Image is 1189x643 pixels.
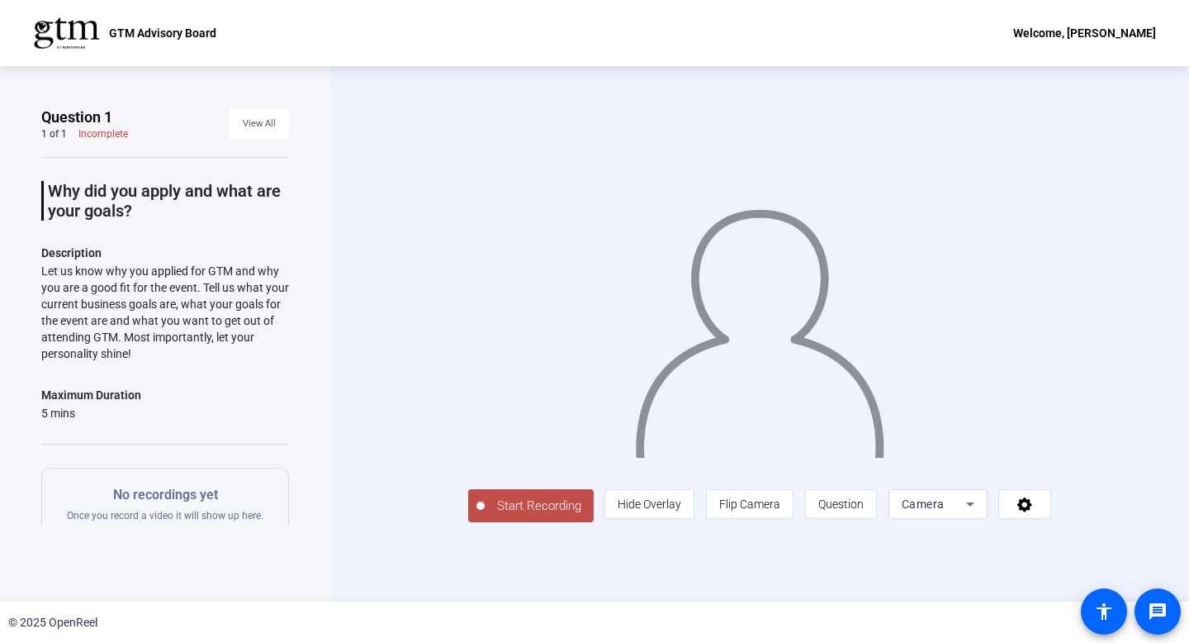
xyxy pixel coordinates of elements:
div: Welcome, [PERSON_NAME] [1013,23,1156,43]
mat-icon: accessibility [1094,602,1114,622]
span: Hide Overlay [618,498,681,511]
p: No recordings yet [67,485,263,505]
div: 5 mins [41,405,141,422]
span: View All [243,112,276,136]
mat-icon: message [1148,602,1168,622]
div: Maximum Duration [41,385,141,405]
div: Let us know why you applied for GTM and why you are a good fit for the event. Tell us what your c... [41,263,289,362]
div: Incomplete [78,127,128,141]
p: Why did you apply and what are your goals? [48,181,289,221]
span: Question 1 [41,107,112,127]
div: Once you record a video it will show up here. [67,485,263,522]
img: overlay [633,194,886,457]
img: OpenReel logo [33,17,101,50]
button: Flip Camera [706,489,793,519]
span: Camera [902,498,945,511]
button: Start Recording [468,489,594,522]
div: © 2025 OpenReel [8,614,97,631]
button: Question [805,489,877,519]
span: Start Recording [485,497,594,516]
button: View All [230,109,289,139]
p: GTM Advisory Board [109,23,216,43]
button: Hide Overlay [604,489,694,519]
p: Description [41,243,289,263]
span: Question [818,498,864,511]
span: Flip Camera [719,498,780,511]
div: 1 of 1 [41,127,67,141]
